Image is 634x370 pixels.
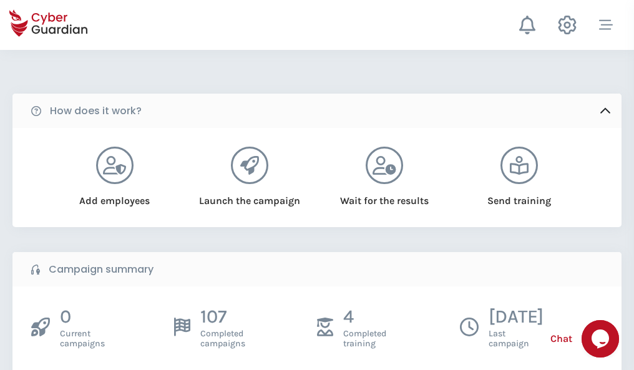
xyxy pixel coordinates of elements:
div: Add employees [63,184,166,208]
span: Chat [550,331,572,346]
p: 0 [60,305,105,329]
div: Launch the campaign [198,184,301,208]
p: [DATE] [489,305,544,329]
span: Current campaigns [60,329,105,349]
span: Completed campaigns [200,329,245,349]
span: Completed training [343,329,386,349]
b: How does it work? [50,104,142,119]
b: Campaign summary [49,262,154,277]
div: Wait for the results [333,184,436,208]
iframe: chat widget [582,320,622,358]
p: 4 [343,305,386,329]
p: 107 [200,305,245,329]
div: Send training [468,184,571,208]
span: Last campaign [489,329,544,349]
